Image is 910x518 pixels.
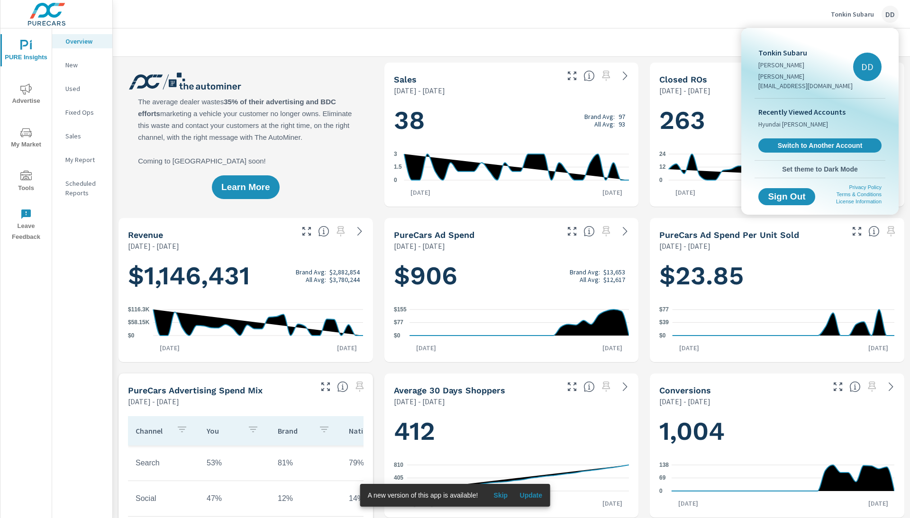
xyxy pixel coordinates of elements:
span: Switch to Another Account [764,141,876,150]
span: Sign Out [766,192,808,201]
button: Sign Out [758,188,815,205]
span: Hyundai [PERSON_NAME] [758,119,828,129]
p: [PERSON_NAME][EMAIL_ADDRESS][DOMAIN_NAME] [758,72,853,91]
a: License Information [836,199,882,204]
p: [PERSON_NAME] [758,60,853,70]
a: Switch to Another Account [758,138,882,153]
p: Tonkin Subaru [758,47,853,58]
a: Terms & Conditions [837,191,882,197]
p: Recently Viewed Accounts [758,106,882,118]
button: Set theme to Dark Mode [755,161,885,178]
div: DD [853,53,882,81]
span: Set theme to Dark Mode [758,165,882,173]
a: Privacy Policy [849,184,882,190]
